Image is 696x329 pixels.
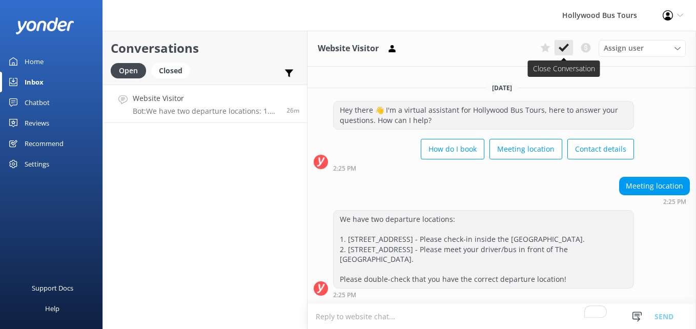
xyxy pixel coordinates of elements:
div: Help [45,298,59,319]
div: We have two departure locations: 1. [STREET_ADDRESS] - Please check-in inside the [GEOGRAPHIC_DAT... [334,211,633,288]
a: Open [111,65,151,76]
div: Meeting location [620,177,689,195]
div: Assign User [599,40,686,56]
strong: 2:25 PM [333,166,356,172]
div: Open [111,63,146,78]
span: [DATE] [486,84,518,92]
div: Settings [25,154,49,174]
a: Website VisitorBot:We have two departure locations: 1. [STREET_ADDRESS] - Please check-in inside ... [103,85,307,123]
button: Meeting location [489,139,562,159]
button: Contact details [567,139,634,159]
strong: 2:25 PM [663,199,686,205]
button: How do I book [421,139,484,159]
div: Inbox [25,72,44,92]
div: Reviews [25,113,49,133]
span: Sep 29 2025 02:25pm (UTC -07:00) America/Tijuana [286,106,299,115]
div: Chatbot [25,92,50,113]
div: Recommend [25,133,64,154]
h2: Conversations [111,38,299,58]
textarea: To enrich screen reader interactions, please activate Accessibility in Grammarly extension settings [308,304,696,329]
p: Bot: We have two departure locations: 1. [STREET_ADDRESS] - Please check-in inside the [GEOGRAPHI... [133,107,279,116]
h3: Website Visitor [318,42,379,55]
div: Closed [151,63,190,78]
div: Home [25,51,44,72]
div: Sep 29 2025 02:25pm (UTC -07:00) America/Tijuana [619,198,690,205]
div: Sep 29 2025 02:25pm (UTC -07:00) America/Tijuana [333,291,634,298]
div: Hey there 👋 I'm a virtual assistant for Hollywood Bus Tours, here to answer your questions. How c... [334,101,633,129]
div: Support Docs [32,278,73,298]
span: Assign user [604,43,644,54]
img: yonder-white-logo.png [15,17,74,34]
strong: 2:25 PM [333,292,356,298]
a: Closed [151,65,195,76]
h4: Website Visitor [133,93,279,104]
div: Sep 29 2025 02:25pm (UTC -07:00) America/Tijuana [333,164,634,172]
